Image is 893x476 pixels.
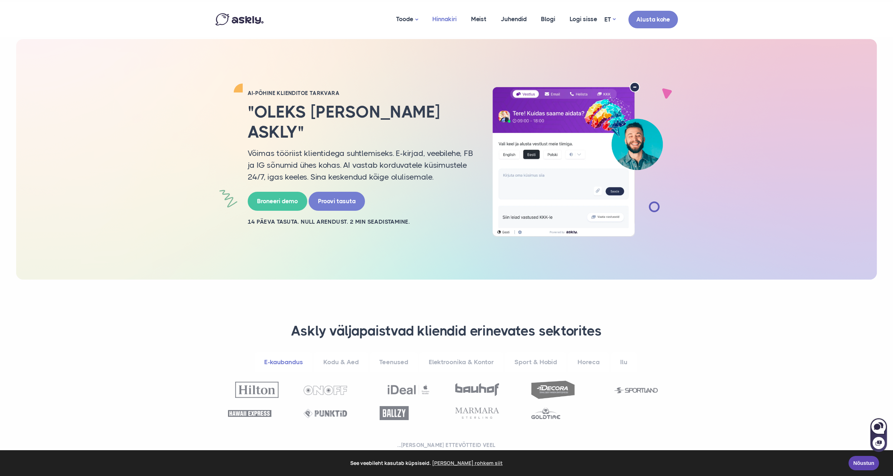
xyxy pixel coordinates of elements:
[255,352,312,372] a: E-kaubandus
[248,147,474,183] p: Võimas tööriist klientidega suhtlemiseks. E-kirjad, veebilehe, FB ja IG sõnumid ühes kohas. AI va...
[380,406,409,420] img: Ballzy
[870,417,888,453] iframe: Askly chat
[387,381,430,398] img: Ideal
[494,2,534,37] a: Juhendid
[484,82,671,237] img: AI multilingual chat
[505,352,566,372] a: Sport & Hobid
[224,323,669,340] h3: Askly väljapaistvad kliendid erinevates sektorites
[464,2,494,37] a: Meist
[248,102,474,142] h2: "Oleks [PERSON_NAME] Askly"
[370,352,418,372] a: Teenused
[10,458,844,468] span: See veebileht kasutab küpsiseid.
[628,11,678,28] a: Alusta kohe
[235,382,279,398] img: Hilton
[248,90,474,97] h2: AI-PÕHINE KLIENDITOE TARKVARA
[568,352,609,372] a: Horeca
[611,352,637,372] a: Ilu
[389,2,425,37] a: Toode
[455,408,499,419] img: Marmara Sterling
[304,409,347,418] img: Punktid
[309,192,365,211] a: Proovi tasuta
[562,2,604,37] a: Logi sisse
[419,352,503,372] a: Elektroonika & Kontor
[849,456,879,470] a: Nõustun
[248,192,307,211] a: Broneeri demo
[425,2,464,37] a: Hinnakiri
[614,387,658,393] img: Sportland
[431,458,504,468] a: learn more about cookies
[534,2,562,37] a: Blogi
[228,410,271,417] img: Hawaii Express
[304,386,347,395] img: OnOff
[248,218,474,226] h2: 14 PÄEVA TASUTA. NULL ARENDUST. 2 MIN SEADISTAMINE.
[224,442,669,449] h2: ...[PERSON_NAME] ettevõtteid veel
[455,383,499,396] img: Bauhof
[215,13,263,25] img: Askly
[314,352,368,372] a: Kodu & Aed
[604,14,616,25] a: ET
[531,407,560,419] img: Goldtime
